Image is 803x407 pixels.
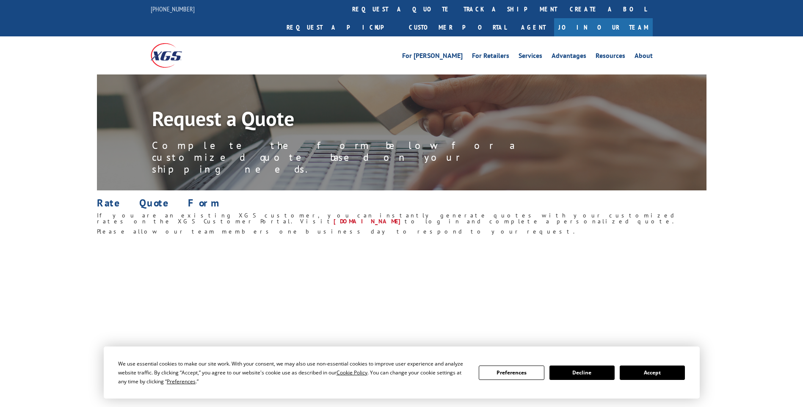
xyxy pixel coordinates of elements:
[334,217,405,225] a: [DOMAIN_NAME]
[97,212,677,225] span: If you are an existing XGS customer, you can instantly generate quotes with your customized rates...
[554,18,653,36] a: Join Our Team
[596,52,625,62] a: Resources
[97,228,706,239] h6: Please allow our team members one business day to respond to your request.
[552,52,586,62] a: Advantages
[472,52,509,62] a: For Retailers
[152,140,533,175] p: Complete the form below for a customized quote based on your shipping needs.
[280,18,403,36] a: Request a pickup
[104,346,700,399] div: Cookie Consent Prompt
[402,52,463,62] a: For [PERSON_NAME]
[337,369,367,376] span: Cookie Policy
[118,359,469,386] div: We use essential cookies to make our site work. With your consent, we may also use non-essential ...
[152,108,533,133] h1: Request a Quote
[403,18,513,36] a: Customer Portal
[549,366,615,380] button: Decline
[513,18,554,36] a: Agent
[620,366,685,380] button: Accept
[635,52,653,62] a: About
[479,366,544,380] button: Preferences
[519,52,542,62] a: Services
[151,5,195,13] a: [PHONE_NUMBER]
[97,198,706,212] h1: Rate Quote Form
[167,378,196,385] span: Preferences
[405,217,676,225] span: to log in and complete a personalized quote.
